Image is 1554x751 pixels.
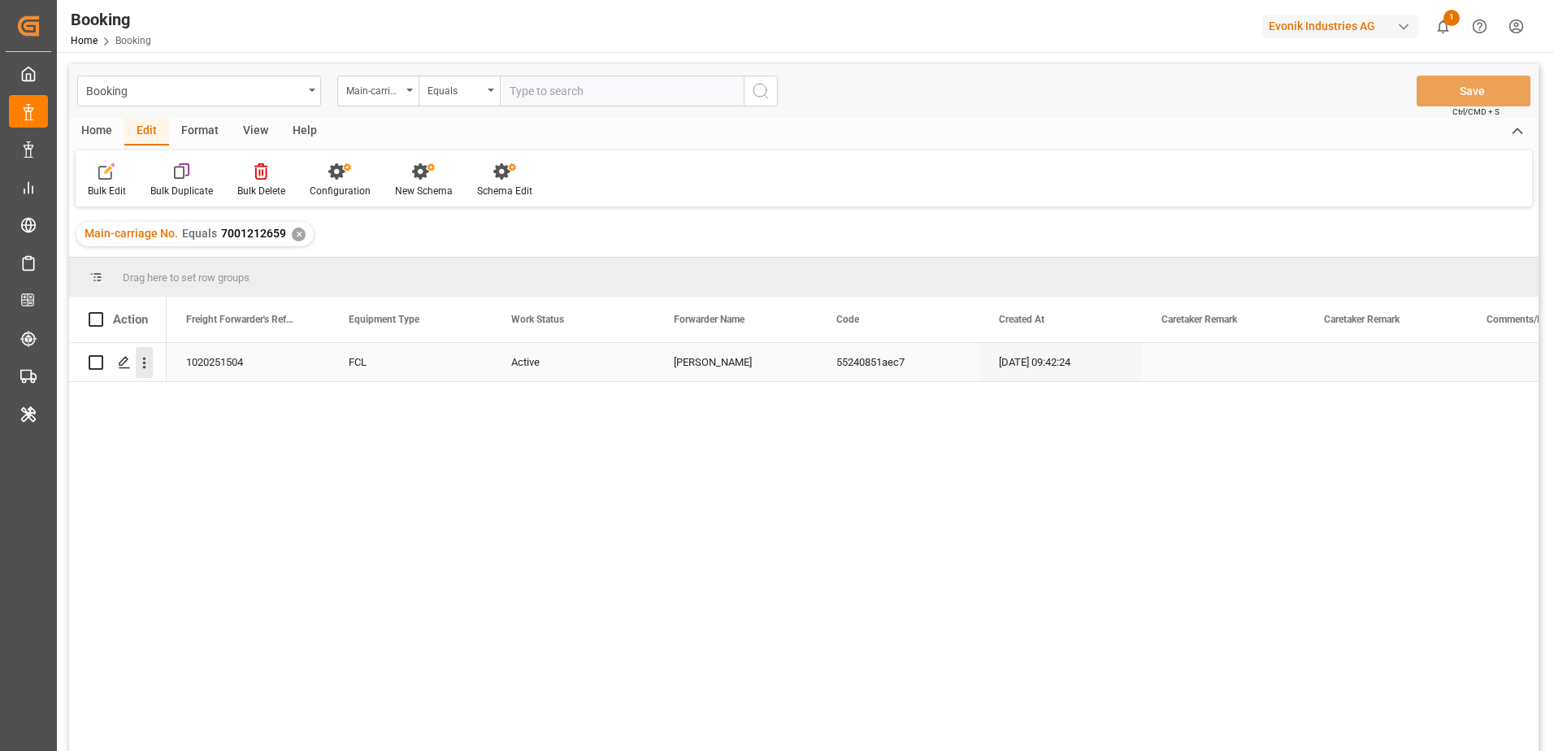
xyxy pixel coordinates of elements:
[500,76,744,106] input: Type to search
[817,343,979,381] div: 55240851aec7
[231,118,280,145] div: View
[1262,15,1418,38] div: Evonik Industries AG
[654,343,817,381] div: [PERSON_NAME]
[169,118,231,145] div: Format
[999,314,1044,325] span: Created At
[186,314,295,325] span: Freight Forwarder's Reference No.
[395,184,453,198] div: New Schema
[85,227,178,240] span: Main-carriage No.
[221,227,286,240] span: 7001212659
[124,118,169,145] div: Edit
[674,314,744,325] span: Forwarder Name
[1425,8,1461,45] button: show 1 new notifications
[511,314,564,325] span: Work Status
[836,314,859,325] span: Code
[88,184,126,198] div: Bulk Edit
[349,314,419,325] span: Equipment Type
[346,80,402,98] div: Main-carriage No.
[1452,106,1500,118] span: Ctrl/CMD + S
[69,118,124,145] div: Home
[979,343,1142,381] div: [DATE] 09:42:24
[123,271,250,284] span: Drag here to set row groups
[150,184,213,198] div: Bulk Duplicate
[310,184,371,198] div: Configuration
[113,312,148,327] div: Action
[477,184,532,198] div: Schema Edit
[237,184,285,198] div: Bulk Delete
[492,343,654,381] div: Active
[329,343,492,381] div: FCL
[167,343,329,381] div: 1020251504
[77,76,321,106] button: open menu
[71,35,98,46] a: Home
[292,228,306,241] div: ✕
[428,80,483,98] div: Equals
[71,7,151,32] div: Booking
[1417,76,1530,106] button: Save
[744,76,778,106] button: search button
[86,80,303,100] div: Booking
[419,76,500,106] button: open menu
[280,118,329,145] div: Help
[1443,10,1460,26] span: 1
[337,76,419,106] button: open menu
[69,343,167,382] div: Press SPACE to select this row.
[182,227,217,240] span: Equals
[1324,314,1400,325] span: Caretaker Remark
[1461,8,1498,45] button: Help Center
[1161,314,1237,325] span: Caretaker Remark
[1262,11,1425,41] button: Evonik Industries AG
